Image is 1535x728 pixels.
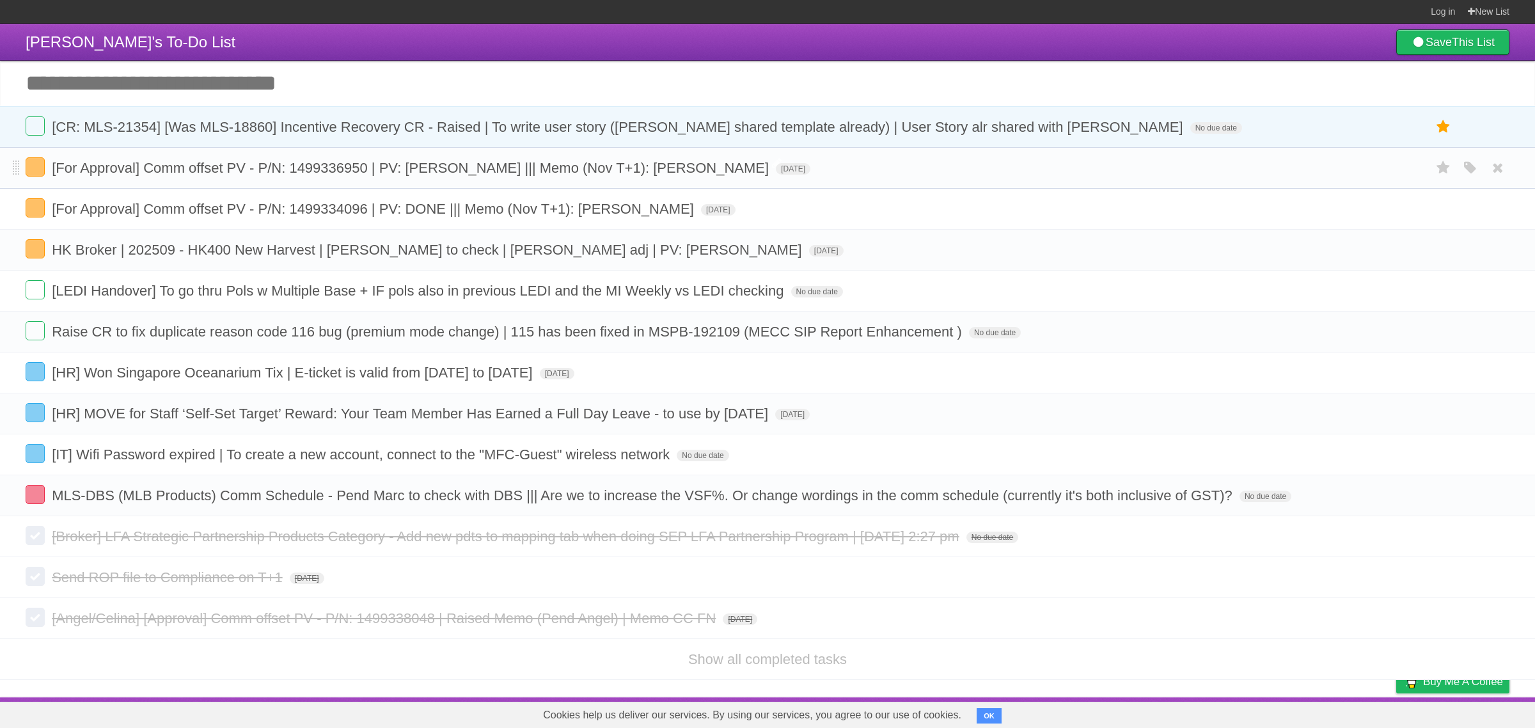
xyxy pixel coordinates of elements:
a: About [1226,700,1253,725]
img: Buy me a coffee [1403,670,1420,692]
label: Done [26,403,45,422]
label: Done [26,198,45,218]
span: [LEDI Handover] To go thru Pols w Multiple Base + IF pols also in previous LEDI and the MI Weekly... [52,283,787,299]
span: [DATE] [776,163,810,175]
span: [DATE] [775,409,810,420]
span: [For Approval] Comm offset PV - P/N: 1499334096 | PV: DONE ||| Memo (Nov T+1): [PERSON_NAME] [52,201,697,217]
span: Raise CR to fix duplicate reason code 116 bug (premium mode change) | 115 has been fixed in MSPB-... [52,324,965,340]
span: [Angel/Celina] [Approval] Comm offset PV - P/N: 1499338048 | Raised Memo (Pend Angel) | Memo CC FN [52,610,719,626]
span: Cookies help us deliver our services. By using our services, you agree to our use of cookies. [530,702,974,728]
label: Done [26,485,45,504]
span: No due date [677,450,728,461]
a: Suggest a feature [1429,700,1509,725]
span: No due date [1190,122,1242,134]
span: [DATE] [809,245,844,257]
a: Buy me a coffee [1396,670,1509,693]
label: Done [26,239,45,258]
label: Done [26,608,45,627]
span: [HR] MOVE for Staff ‘Self-Set Target’ Reward: Your Team Member Has Earned a Full Day Leave - to u... [52,406,771,422]
label: Done [26,116,45,136]
a: SaveThis List [1396,29,1509,55]
span: [DATE] [540,368,574,379]
label: Done [26,362,45,381]
a: Developers [1268,700,1320,725]
span: No due date [1240,491,1291,502]
span: [Broker] LFA Strategic Partnership Products Category - Add new pdts to mapping tab when doing SEP... [52,528,963,544]
label: Star task [1431,157,1456,178]
span: [For Approval] Comm offset PV - P/N: 1499336950 | PV: [PERSON_NAME] ||| Memo (Nov T+1): [PERSON_N... [52,160,772,176]
label: Done [26,280,45,299]
span: [DATE] [290,573,324,584]
label: Done [26,157,45,177]
span: No due date [791,286,843,297]
label: Done [26,526,45,545]
span: [DATE] [701,204,736,216]
span: [DATE] [723,613,757,625]
span: Buy me a coffee [1423,670,1503,693]
label: Star task [1431,116,1456,138]
a: Terms [1336,700,1364,725]
span: [HR] Won Singapore Oceanarium Tix | E-ticket is valid from [DATE] to [DATE] [52,365,536,381]
span: [CR: MLS-21354] [Was MLS-18860] Incentive Recovery CR - Raised | To write user story ([PERSON_NAM... [52,119,1186,135]
button: OK [977,708,1002,724]
span: HK Broker | 202509 - HK400 New Harvest | [PERSON_NAME] to check | [PERSON_NAME] adj | PV: [PERSON... [52,242,805,258]
span: [IT] Wifi Password expired | To create a new account, connect to the "MFC-Guest" wireless network [52,447,673,463]
span: No due date [969,327,1021,338]
label: Done [26,321,45,340]
span: No due date [966,532,1018,543]
label: Done [26,567,45,586]
label: Done [26,444,45,463]
b: This List [1452,36,1495,49]
span: Send ROP file to Compliance on T+1 [52,569,286,585]
a: Privacy [1380,700,1413,725]
span: [PERSON_NAME]'s To-Do List [26,33,235,51]
span: MLS-DBS (MLB Products) Comm Schedule - Pend Marc to check with DBS ||| Are we to increase the VSF... [52,487,1236,503]
a: Show all completed tasks [688,651,847,667]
